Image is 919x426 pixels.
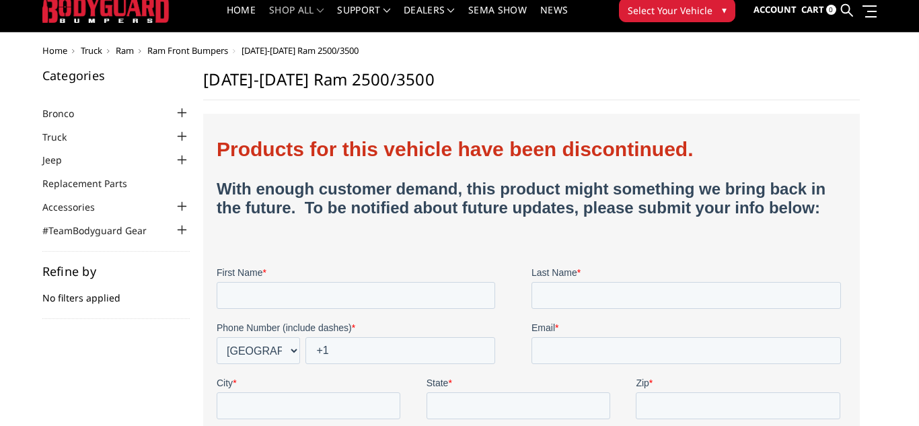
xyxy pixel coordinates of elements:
[404,5,455,32] a: Dealers
[42,265,190,319] div: No filters applied
[42,200,112,214] a: Accessories
[42,130,83,144] a: Truck
[315,140,361,151] span: Last Name
[42,44,67,57] a: Home
[210,367,233,378] span: Make
[242,44,359,57] span: [DATE]-[DATE] Ram 2500/3500
[203,69,860,100] h1: [DATE]-[DATE] Ram 2500/3500
[42,223,163,238] a: #TeamBodyguard Gear
[628,3,712,17] span: Select Your Vehicle
[419,250,432,261] span: Zip
[210,250,232,261] span: State
[826,5,836,15] span: 0
[227,5,256,32] a: Home
[419,367,445,378] span: Model
[42,69,190,81] h5: Categories
[753,3,797,15] span: Account
[801,3,824,15] span: Cart
[315,195,338,206] span: Email
[269,5,324,32] a: shop all
[81,44,102,57] a: Truck
[42,176,144,190] a: Replacement Parts
[42,153,79,167] a: Jeep
[42,106,91,120] a: Bronco
[468,5,527,32] a: SEMA Show
[116,44,134,57] a: Ram
[3,346,5,357] span: .
[722,3,727,17] span: ▾
[337,5,390,32] a: Support
[540,5,568,32] a: News
[147,44,228,57] a: Ram Front Bumpers
[42,265,190,277] h5: Refine by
